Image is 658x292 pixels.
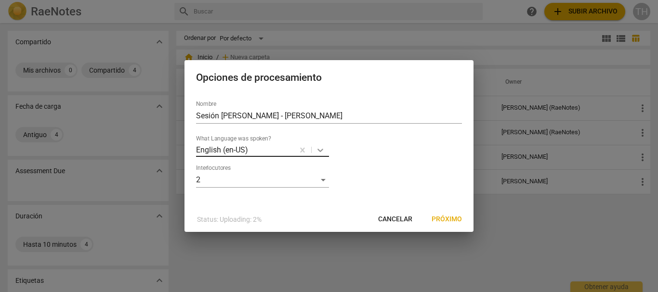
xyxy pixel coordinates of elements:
span: Cancelar [378,215,412,224]
label: What Language was spoken? [196,136,271,142]
h2: Opciones de procesamiento [196,72,462,84]
button: Cancelar [370,211,420,228]
p: English (en-US) [196,144,248,155]
label: Interlocutores [196,165,231,171]
span: Próximo [432,215,462,224]
div: 2 [196,172,329,188]
label: Nombre [196,102,216,107]
p: Status: Uploading: 2% [197,215,262,225]
button: Próximo [424,211,470,228]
